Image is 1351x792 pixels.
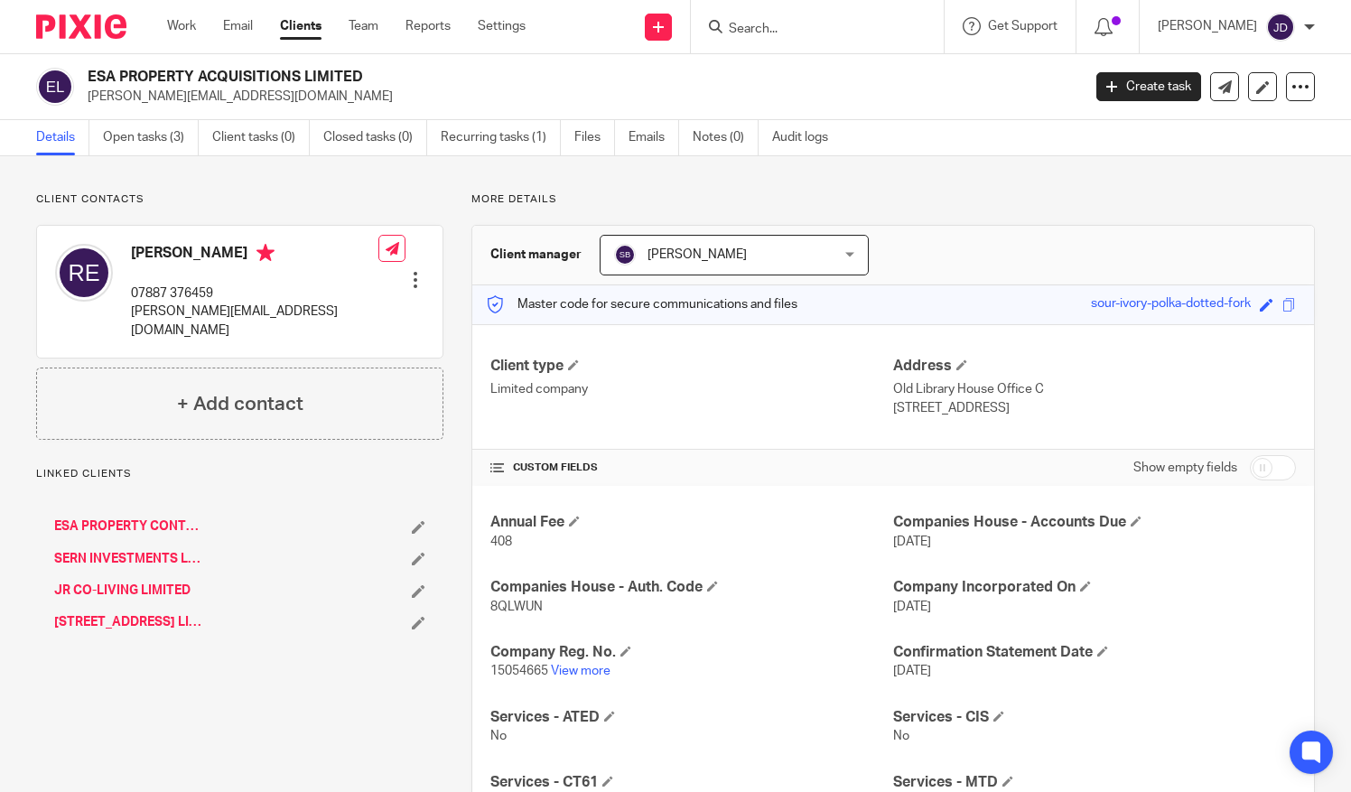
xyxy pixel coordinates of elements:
span: 408 [490,536,512,548]
p: 07887 376459 [131,284,378,303]
a: Email [223,17,253,35]
span: Get Support [988,20,1058,33]
img: svg%3E [614,244,636,266]
img: svg%3E [36,68,74,106]
h4: Services - MTD [893,773,1296,792]
h4: Confirmation Statement Date [893,643,1296,662]
img: svg%3E [55,244,113,302]
span: [DATE] [893,536,931,548]
a: JR CO-LIVING LIMITED [54,582,191,600]
a: Work [167,17,196,35]
p: Old Library House Office C [893,380,1296,398]
a: Details [36,120,89,155]
h4: Services - ATED [490,708,893,727]
span: [DATE] [893,665,931,677]
p: [PERSON_NAME][EMAIL_ADDRESS][DOMAIN_NAME] [131,303,378,340]
p: [PERSON_NAME] [1158,17,1257,35]
span: 8QLWUN [490,601,543,613]
p: [PERSON_NAME][EMAIL_ADDRESS][DOMAIN_NAME] [88,88,1069,106]
a: [STREET_ADDRESS] LIMITED [54,613,202,631]
h4: CUSTOM FIELDS [490,461,893,475]
a: Audit logs [772,120,842,155]
a: Clients [280,17,321,35]
h4: Services - CIS [893,708,1296,727]
p: More details [471,192,1315,207]
h4: Company Reg. No. [490,643,893,662]
h4: Companies House - Auth. Code [490,578,893,597]
h4: [PERSON_NAME] [131,244,378,266]
h4: Address [893,357,1296,376]
p: Client contacts [36,192,443,207]
img: svg%3E [1266,13,1295,42]
a: Files [574,120,615,155]
a: ESA PROPERTY CONTRACTS LIMITED [54,517,202,536]
p: [STREET_ADDRESS] [893,399,1296,417]
a: Open tasks (3) [103,120,199,155]
i: Primary [256,244,275,262]
a: Closed tasks (0) [323,120,427,155]
a: Reports [405,17,451,35]
span: No [490,730,507,742]
a: Emails [629,120,679,155]
a: Recurring tasks (1) [441,120,561,155]
input: Search [727,22,890,38]
h2: ESA PROPERTY ACQUISITIONS LIMITED [88,68,873,87]
span: No [893,730,909,742]
a: Notes (0) [693,120,759,155]
div: sour-ivory-polka-dotted-fork [1091,294,1251,315]
span: [DATE] [893,601,931,613]
a: Client tasks (0) [212,120,310,155]
h4: Annual Fee [490,513,893,532]
h4: Companies House - Accounts Due [893,513,1296,532]
h4: Services - CT61 [490,773,893,792]
h4: Client type [490,357,893,376]
a: Team [349,17,378,35]
label: Show empty fields [1133,459,1237,477]
p: Master code for secure communications and files [486,295,797,313]
p: Linked clients [36,467,443,481]
span: 15054665 [490,665,548,677]
a: Settings [478,17,526,35]
h4: Company Incorporated On [893,578,1296,597]
a: Create task [1096,72,1201,101]
a: SERN INVESTMENTS LIMITED [54,550,202,568]
img: Pixie [36,14,126,39]
h4: + Add contact [177,390,303,418]
span: [PERSON_NAME] [648,248,747,261]
a: View more [551,665,610,677]
p: Limited company [490,380,893,398]
h3: Client manager [490,246,582,264]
